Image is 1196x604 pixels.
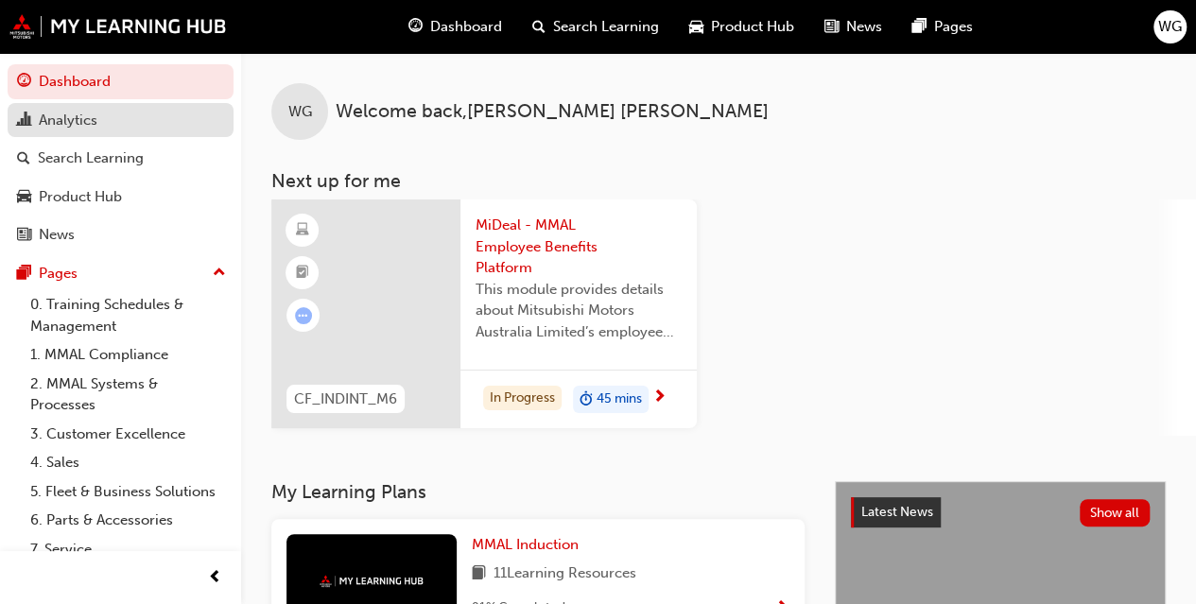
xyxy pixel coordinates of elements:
[17,74,31,91] span: guage-icon
[824,15,839,39] span: news-icon
[430,16,502,38] span: Dashboard
[483,386,562,411] div: In Progress
[23,290,234,340] a: 0. Training Schedules & Management
[408,15,423,39] span: guage-icon
[296,218,309,243] span: learningResourceType_ELEARNING-icon
[213,261,226,285] span: up-icon
[532,15,546,39] span: search-icon
[472,536,579,553] span: MMAL Induction
[861,504,933,520] span: Latest News
[8,141,234,176] a: Search Learning
[476,215,682,279] span: MiDeal - MMAL Employee Benefits Platform
[8,256,234,291] button: Pages
[296,261,309,285] span: booktick-icon
[336,101,769,123] span: Welcome back , [PERSON_NAME] [PERSON_NAME]
[674,8,809,46] a: car-iconProduct Hub
[897,8,988,46] a: pages-iconPages
[39,186,122,208] div: Product Hub
[809,8,897,46] a: news-iconNews
[912,15,927,39] span: pages-icon
[517,8,674,46] a: search-iconSearch Learning
[597,388,642,410] span: 45 mins
[17,150,30,167] span: search-icon
[208,566,222,590] span: prev-icon
[23,506,234,535] a: 6. Parts & Accessories
[23,535,234,564] a: 7. Service
[295,307,312,324] span: learningRecordVerb_ATTEMPT-icon
[39,224,75,246] div: News
[553,16,659,38] span: Search Learning
[294,388,397,410] span: CF_INDINT_M6
[1158,16,1182,38] span: WG
[8,180,234,215] a: Product Hub
[17,266,31,283] span: pages-icon
[494,562,636,586] span: 11 Learning Resources
[472,562,486,586] span: book-icon
[476,279,682,343] span: This module provides details about Mitsubishi Motors Australia Limited’s employee benefits platfo...
[288,101,312,123] span: WG
[23,420,234,449] a: 3. Customer Excellence
[8,60,234,256] button: DashboardAnalyticsSearch LearningProduct HubNews
[320,575,424,587] img: mmal
[17,227,31,244] span: news-icon
[241,170,1196,192] h3: Next up for me
[580,388,593,412] span: duration-icon
[23,370,234,420] a: 2. MMAL Systems & Processes
[271,199,697,428] a: CF_INDINT_M6MiDeal - MMAL Employee Benefits PlatformThis module provides details about Mitsubishi...
[846,16,882,38] span: News
[9,14,227,39] img: mmal
[1080,499,1151,526] button: Show all
[393,8,517,46] a: guage-iconDashboard
[17,112,31,129] span: chart-icon
[472,534,586,556] a: MMAL Induction
[38,147,144,169] div: Search Learning
[652,389,667,406] span: next-icon
[689,15,703,39] span: car-icon
[17,189,31,206] span: car-icon
[1153,10,1187,43] button: WG
[39,110,97,131] div: Analytics
[8,64,234,99] a: Dashboard
[271,481,805,503] h3: My Learning Plans
[23,448,234,477] a: 4. Sales
[8,217,234,252] a: News
[711,16,794,38] span: Product Hub
[8,103,234,138] a: Analytics
[23,340,234,370] a: 1. MMAL Compliance
[851,497,1150,527] a: Latest NewsShow all
[23,477,234,507] a: 5. Fleet & Business Solutions
[934,16,973,38] span: Pages
[39,263,78,285] div: Pages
